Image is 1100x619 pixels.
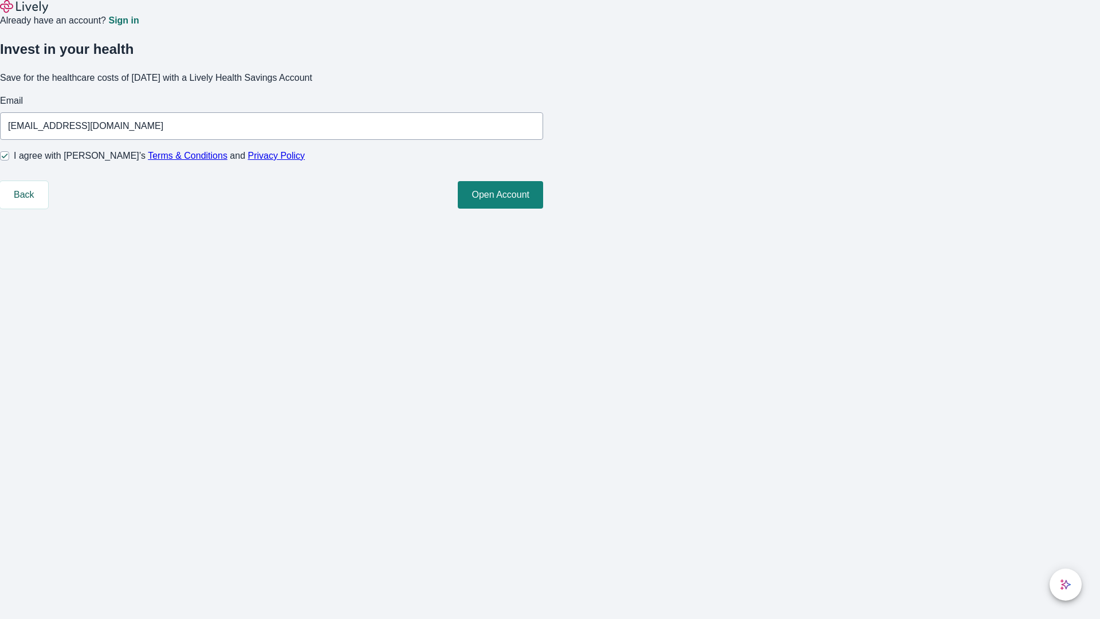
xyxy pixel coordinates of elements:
button: chat [1050,569,1082,601]
a: Terms & Conditions [148,151,227,160]
button: Open Account [458,181,543,209]
a: Privacy Policy [248,151,305,160]
span: I agree with [PERSON_NAME]’s and [14,149,305,163]
svg: Lively AI Assistant [1060,579,1071,590]
a: Sign in [108,16,139,25]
